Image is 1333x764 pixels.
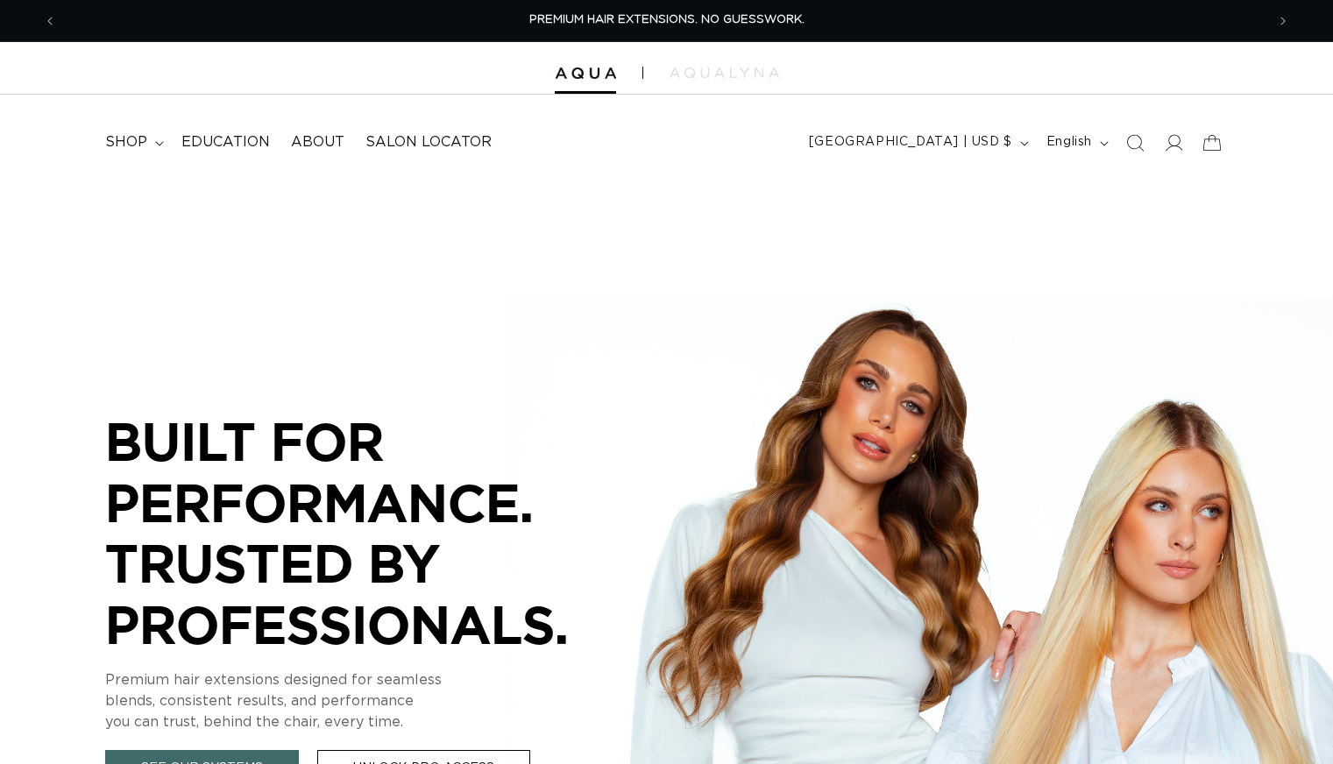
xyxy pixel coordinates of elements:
span: shop [105,133,147,152]
summary: shop [95,123,171,162]
a: Salon Locator [355,123,502,162]
a: Education [171,123,280,162]
span: Education [181,133,270,152]
summary: Search [1116,124,1154,162]
button: [GEOGRAPHIC_DATA] | USD $ [798,126,1036,159]
img: aqualyna.com [670,67,779,78]
span: English [1046,133,1092,152]
img: Aqua Hair Extensions [555,67,616,80]
button: Next announcement [1264,4,1302,38]
span: About [291,133,344,152]
span: Salon Locator [365,133,492,152]
button: Previous announcement [31,4,69,38]
a: About [280,123,355,162]
span: [GEOGRAPHIC_DATA] | USD $ [809,133,1012,152]
p: Premium hair extensions designed for seamless blends, consistent results, and performance you can... [105,669,631,732]
p: BUILT FOR PERFORMANCE. TRUSTED BY PROFESSIONALS. [105,411,631,654]
button: English [1036,126,1116,159]
span: PREMIUM HAIR EXTENSIONS. NO GUESSWORK. [529,14,805,25]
